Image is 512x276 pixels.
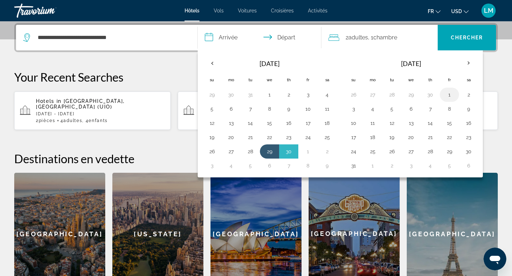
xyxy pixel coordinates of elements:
span: Chercher [451,35,483,40]
button: Day 23 [463,132,474,142]
button: Next month [459,55,478,71]
span: [GEOGRAPHIC_DATA], [GEOGRAPHIC_DATA] (UIO) [36,98,125,110]
button: Day 9 [321,161,333,171]
button: Day 8 [444,104,455,114]
a: Activités [308,8,327,13]
th: [DATE] [363,55,459,72]
p: Your Recent Searches [14,70,498,84]
button: Day 1 [444,90,455,100]
span: 2 [36,118,55,123]
h2: Destinations en vedette [14,151,498,166]
button: Day 12 [386,118,398,128]
button: Day 2 [321,147,333,156]
button: Day 5 [206,104,218,114]
span: fr [428,9,434,14]
button: Day 3 [348,104,359,114]
button: Day 11 [321,104,333,114]
button: Day 4 [367,104,378,114]
button: Day 3 [405,161,417,171]
button: Travelers: 2 adults, 0 children [321,25,438,50]
button: Day 30 [225,90,237,100]
button: Day 10 [302,104,314,114]
button: Day 19 [386,132,398,142]
button: Day 3 [206,161,218,171]
button: Day 16 [283,118,294,128]
button: Day 26 [206,147,218,156]
button: Day 27 [367,90,378,100]
button: Day 25 [367,147,378,156]
button: Day 30 [283,147,294,156]
button: User Menu [479,3,498,18]
button: Day 15 [444,118,455,128]
button: Day 29 [405,90,417,100]
span: 4 [60,118,82,123]
button: Change language [428,6,441,16]
button: Day 5 [444,161,455,171]
button: Day 10 [348,118,359,128]
div: Search widget [16,25,496,50]
span: Voitures [238,8,257,13]
button: Day 9 [283,104,294,114]
button: Day 8 [264,104,275,114]
span: Chambre [373,34,397,41]
button: Day 2 [386,161,398,171]
button: Day 31 [245,90,256,100]
button: Day 24 [348,147,359,156]
button: Day 29 [444,147,455,156]
button: Day 15 [264,118,275,128]
button: Day 6 [225,104,237,114]
button: Day 18 [367,132,378,142]
button: Search [438,25,496,50]
th: [DATE] [222,55,318,72]
span: Adultes [63,118,82,123]
button: Day 4 [321,90,333,100]
button: Hotels in Quilotoa, [GEOGRAPHIC_DATA][DATE] - [DATE]2pièces4Adultes, 4Enfants [178,91,334,130]
button: Day 26 [386,147,398,156]
button: Day 6 [463,161,474,171]
a: Vols [214,8,224,13]
button: Select check in and out date [198,25,321,50]
table: Right calendar grid [344,55,478,173]
button: Day 13 [225,118,237,128]
button: Day 17 [302,118,314,128]
button: Day 6 [405,104,417,114]
button: Day 14 [245,118,256,128]
button: Change currency [451,6,469,16]
button: Day 7 [283,161,294,171]
span: Enfants [89,118,108,123]
button: Day 29 [206,90,218,100]
button: Day 19 [206,132,218,142]
input: Search hotel destination [37,32,187,43]
button: Day 2 [283,90,294,100]
button: Day 16 [463,118,474,128]
table: Left calendar grid [202,55,337,173]
button: Day 27 [225,147,237,156]
button: Day 30 [425,90,436,100]
button: Day 7 [245,104,256,114]
button: Day 20 [225,132,237,142]
button: Day 18 [321,118,333,128]
iframe: Bouton de lancement de la fenêtre de messagerie [484,248,506,270]
button: Day 9 [463,104,474,114]
span: , 1 [368,33,397,43]
button: Day 20 [405,132,417,142]
button: Day 21 [245,132,256,142]
button: Previous month [202,55,222,71]
button: Day 6 [264,161,275,171]
p: [DATE] - [DATE] [36,111,165,116]
button: Day 3 [302,90,314,100]
button: Day 25 [321,132,333,142]
span: Hotels in [36,98,62,104]
button: Day 12 [206,118,218,128]
button: Hotels in [GEOGRAPHIC_DATA], [GEOGRAPHIC_DATA] (UIO)[DATE] - [DATE]2pièces4Adultes, 4Enfants [14,91,171,130]
button: Day 4 [425,161,436,171]
a: Croisières [271,8,294,13]
button: Day 30 [463,147,474,156]
a: Travorium [14,1,85,20]
span: 2 [346,33,368,43]
a: Hôtels [185,8,199,13]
